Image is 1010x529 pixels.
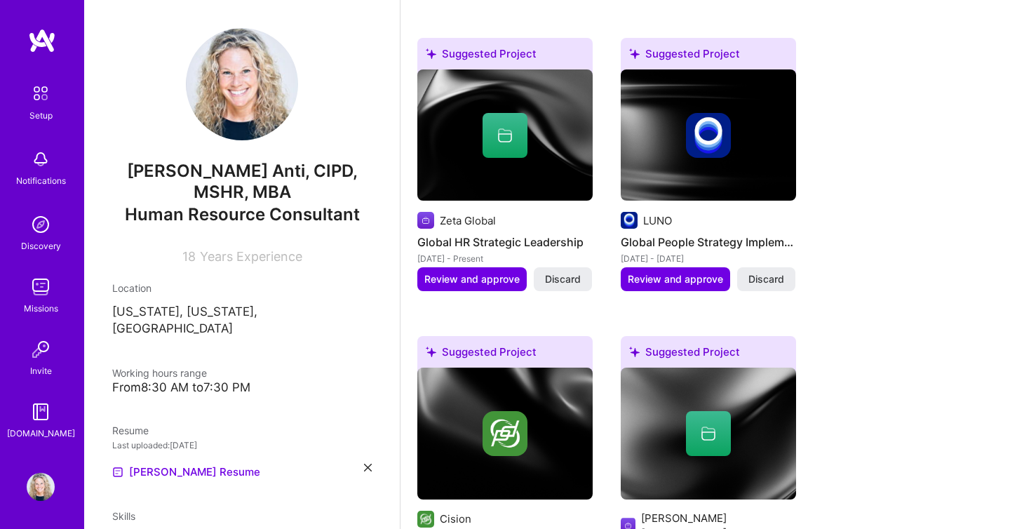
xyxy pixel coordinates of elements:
img: User Avatar [27,473,55,501]
span: Discard [545,272,581,286]
a: [PERSON_NAME] Resume [112,464,260,481]
i: icon SuggestedTeams [629,48,640,59]
div: [DATE] - [DATE] [621,251,796,266]
img: Company logo [621,212,638,229]
h4: Global HR Strategic Leadership [417,233,593,251]
span: Years Experience [200,249,302,264]
p: [US_STATE], [US_STATE], [GEOGRAPHIC_DATA] [112,304,372,337]
span: 18 [182,249,196,264]
span: Discard [748,272,784,286]
div: Setup [29,108,53,123]
i: icon SuggestedTeams [629,347,640,357]
div: Suggested Project [621,336,796,373]
button: Review and approve [417,267,527,291]
img: Company logo [417,212,434,229]
img: Resume [112,467,123,478]
div: Zeta Global [440,213,496,228]
img: cover [621,368,796,500]
div: Location [112,281,372,295]
img: guide book [27,398,55,426]
div: Suggested Project [621,38,796,75]
img: Invite [27,335,55,363]
span: Working hours range [112,367,207,379]
img: cover [417,368,593,500]
div: LUNO [643,213,672,228]
img: Company logo [417,511,434,528]
img: Company logo [483,411,527,456]
div: Suggested Project [417,336,593,373]
div: [DOMAIN_NAME] [7,426,75,441]
div: Last uploaded: [DATE] [112,438,372,453]
img: cover [621,69,796,201]
a: User Avatar [23,473,58,501]
button: Discard [737,267,795,291]
div: From 8:30 AM to 7:30 PM [112,380,372,395]
img: bell [27,145,55,173]
img: User Avatar [186,28,298,140]
img: setup [26,79,55,108]
span: Review and approve [424,272,520,286]
i: icon Close [364,464,372,471]
div: Missions [24,301,58,316]
span: Skills [112,510,135,522]
button: Discard [534,267,592,291]
span: Resume [112,424,149,436]
img: logo [28,28,56,53]
div: Cision [440,511,471,526]
img: discovery [27,210,55,239]
img: cover [417,69,593,201]
img: Company logo [686,113,731,158]
img: teamwork [27,273,55,301]
div: Discovery [21,239,61,253]
span: [PERSON_NAME] Anti, CIPD, MSHR, MBA [112,161,372,203]
div: [DATE] - Present [417,251,593,266]
i: icon SuggestedTeams [426,347,436,357]
div: Suggested Project [417,38,593,75]
span: Human Resource Consultant [125,204,360,225]
div: Invite [30,363,52,378]
i: icon SuggestedTeams [426,48,436,59]
h4: Global People Strategy Implementation [621,233,796,251]
div: Notifications [16,173,66,188]
span: Review and approve [628,272,723,286]
button: Review and approve [621,267,730,291]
